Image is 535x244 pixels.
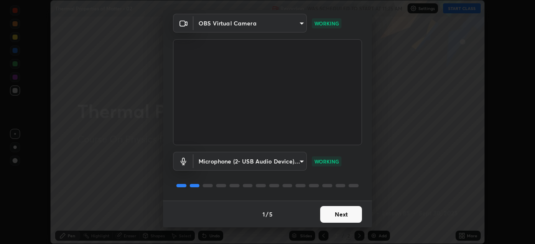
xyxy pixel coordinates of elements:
div: OBS Virtual Camera [194,152,307,171]
p: WORKING [314,158,339,165]
div: OBS Virtual Camera [194,14,307,33]
h4: 5 [269,210,273,219]
p: WORKING [314,20,339,27]
h4: / [266,210,268,219]
button: Next [320,206,362,223]
h4: 1 [262,210,265,219]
